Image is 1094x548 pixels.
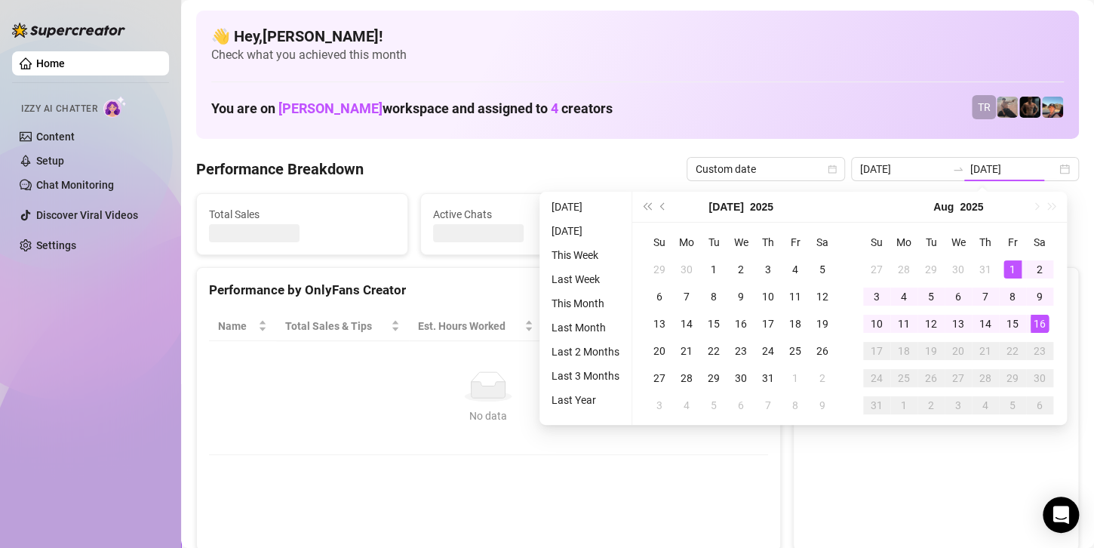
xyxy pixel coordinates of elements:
span: Messages Sent [656,206,843,223]
span: Sales / Hour [552,318,622,334]
span: Check what you achieved this month [211,47,1064,63]
div: Sales by OnlyFans Creator [806,280,1066,300]
h1: You are on workspace and assigned to creators [211,100,613,117]
a: Home [36,57,65,69]
span: 4 [551,100,558,116]
img: Zach [1042,97,1063,118]
a: Setup [36,155,64,167]
th: Name [209,312,276,341]
span: Izzy AI Chatter [21,102,97,116]
th: Chat Conversion [644,312,768,341]
input: Start date [860,161,946,177]
img: Trent [1019,97,1040,118]
span: Active Chats [433,206,619,223]
a: Discover Viral Videos [36,209,138,221]
span: Chat Conversion [653,318,747,334]
a: Settings [36,239,76,251]
span: Total Sales [209,206,395,223]
th: Total Sales & Tips [276,312,409,341]
span: [PERSON_NAME] [278,100,383,116]
span: TR [978,99,991,115]
div: Est. Hours Worked [418,318,521,334]
img: LC [997,97,1018,118]
h4: 👋 Hey, [PERSON_NAME] ! [211,26,1064,47]
div: Performance by OnlyFans Creator [209,280,768,300]
div: No data [224,408,753,424]
img: AI Chatter [103,96,127,118]
span: Custom date [696,158,836,180]
span: Name [218,318,255,334]
span: calendar [828,165,837,174]
div: Open Intercom Messenger [1043,497,1079,533]
span: Total Sales & Tips [285,318,388,334]
span: swap-right [952,163,964,175]
a: Chat Monitoring [36,179,114,191]
h4: Performance Breakdown [196,159,364,180]
input: End date [970,161,1056,177]
th: Sales / Hour [542,312,644,341]
img: logo-BBDzfeDw.svg [12,23,125,38]
a: Content [36,131,75,143]
span: to [952,163,964,175]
